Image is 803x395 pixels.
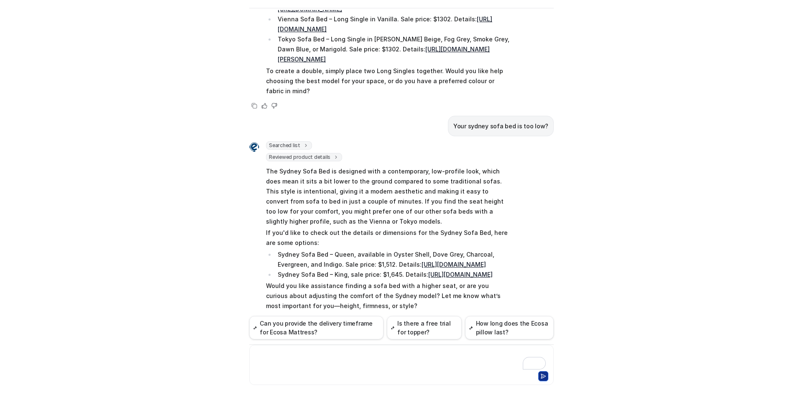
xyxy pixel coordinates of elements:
div: To enrich screen reader interactions, please activate Accessibility in Grammarly extension settings [251,350,552,370]
li: Vienna Sofa Bed – Long Single in Vanilla. Sale price: $1302. Details: [275,14,511,34]
span: Searched list [266,141,312,150]
p: The Sydney Sofa Bed is designed with a contemporary, low-profile look, which does mean it sits a ... [266,166,511,227]
li: Tokyo Sofa Bed – Long Single in [PERSON_NAME] Beige, Fog Grey, Smoke Grey, Dawn Blue, or Marigold... [275,34,511,64]
li: Sydney Sofa Bed – King, sale price: $1,645. Details: [275,270,511,280]
p: If you'd like to check out the details or dimensions for the Sydney Sofa Bed, here are some options: [266,228,511,248]
img: Widget [249,142,259,152]
button: Is there a free trial for topper? [387,316,462,339]
a: [URL][DOMAIN_NAME] [422,261,486,268]
p: Your sydney sofa bed is too low? [453,121,548,131]
button: How long does the Ecosa pillow last? [465,316,554,339]
li: Sydney Sofa Bed – Queen, available in Oyster Shell, Dove Grey, Charcoal, Evergreen, and Indigo. S... [275,250,511,270]
p: Would you like assistance finding a sofa bed with a higher seat, or are you curious about adjusti... [266,281,511,311]
span: Reviewed product details [266,153,342,161]
button: Can you provide the delivery timeframe for Ecosa Mattress? [249,316,384,339]
a: [URL][DOMAIN_NAME] [428,271,493,278]
p: To create a double, simply place two Long Singles together. Would you like help choosing the best... [266,66,511,96]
